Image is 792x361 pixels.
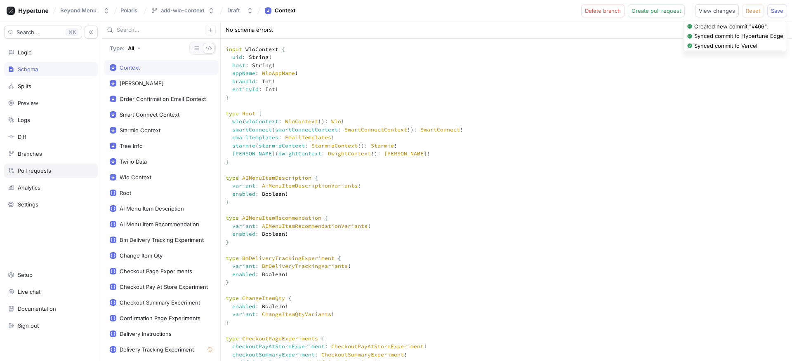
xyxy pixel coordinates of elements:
[128,46,134,51] div: All
[120,268,192,274] div: Checkout Page Experiments
[18,66,38,73] div: Schema
[57,4,113,17] button: Beyond Menu
[148,4,218,17] button: add-wlo-context
[18,134,26,140] div: Diff
[767,4,787,17] button: Save
[18,288,40,295] div: Live chat
[18,49,31,56] div: Logic
[275,7,296,15] div: Context
[120,158,147,165] div: Twilio Data
[120,237,204,243] div: Bm Delivery Tracking Experiment
[16,30,39,35] span: Search...
[117,26,205,34] input: Search...
[632,8,681,13] span: Create pull request
[120,111,179,118] div: Smart Connect Context
[120,127,160,134] div: Starmie Context
[120,7,137,13] span: Polaris
[120,346,194,353] div: Delivery Tracking Experiment
[120,315,200,321] div: Confirmation Page Experiments
[227,7,240,14] div: Draft
[18,201,38,208] div: Settings
[694,23,768,31] div: Created new commit "v466".
[18,305,56,312] div: Documentation
[120,284,208,290] div: Checkout Pay At Store Experiment
[120,143,143,149] div: Tree Info
[107,42,144,55] button: Type: All
[120,96,206,102] div: Order Confirmation Email Context
[4,26,82,39] button: Search...K
[18,100,38,106] div: Preview
[18,150,42,157] div: Branches
[120,80,164,87] div: [PERSON_NAME]
[120,174,151,180] div: Wlo Context
[742,4,764,17] button: Reset
[628,4,685,17] button: Create pull request
[18,117,30,123] div: Logs
[224,4,257,17] button: Draft
[18,167,51,174] div: Pull requests
[18,184,40,191] div: Analytics
[694,32,783,40] div: Synced commit to Hypertune Edge
[694,42,757,50] div: Synced commit to Vercel
[120,190,131,196] div: Root
[746,8,760,13] span: Reset
[60,7,97,14] div: Beyond Menu
[18,272,33,278] div: Setup
[120,299,200,306] div: Checkout Summary Experiment
[110,46,125,51] p: Type:
[161,7,205,14] div: add-wlo-context
[699,8,735,13] span: View changes
[18,322,39,329] div: Sign out
[120,252,163,259] div: Change Item Qty
[771,8,783,13] span: Save
[585,8,621,13] span: Delete branch
[120,331,172,337] div: Delivery Instructions
[120,205,184,212] div: AI Menu Item Description
[120,64,140,71] div: Context
[695,4,739,17] button: View changes
[66,28,78,36] div: K
[18,83,31,89] div: Splits
[581,4,625,17] button: Delete branch
[120,221,199,227] div: AI Menu Item Recommendation
[226,26,273,34] div: No schema errors.
[4,302,98,316] a: Documentation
